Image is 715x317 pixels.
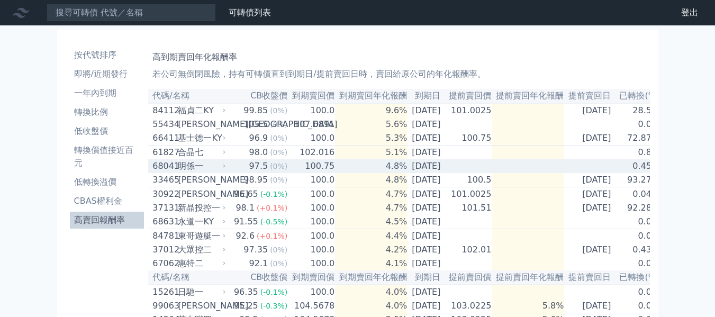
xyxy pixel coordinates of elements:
div: 明係一 [178,160,223,173]
div: 55434 [152,118,175,131]
td: 4.1% [335,257,408,270]
div: 日馳一 [178,286,223,298]
div: 95.25 [232,300,260,312]
div: 37131 [152,202,175,214]
li: 轉換比例 [70,106,144,119]
a: CBAS權利金 [70,193,144,210]
td: 100.0 [288,173,335,187]
td: [DATE] [564,243,615,257]
th: 提前賣回年化報酬 [492,89,564,103]
th: 到期賣回價 [288,89,335,103]
a: 低收盤價 [70,123,144,140]
span: (0%) [270,148,287,157]
td: 72.87% [615,131,660,146]
td: [DATE] [408,285,445,299]
td: 101.51 [445,201,492,215]
td: 4.7% [335,187,408,202]
div: 30922 [152,188,175,201]
a: 轉換價值接近百元 [70,142,144,171]
div: [PERSON_NAME] [178,300,223,312]
th: CB收盤價 [228,89,288,103]
li: CBAS權利金 [70,195,144,207]
th: 已轉換(%) [615,89,660,103]
div: 惠特二 [178,257,223,270]
td: 0.8% [615,146,660,160]
div: 基士德一KY [178,132,223,144]
td: [DATE] [408,159,445,173]
div: 67062 [152,257,175,270]
li: 一年內到期 [70,87,144,99]
div: 98.1 [233,202,257,214]
th: CB收盤價 [228,270,288,285]
td: 0.0% [615,215,660,229]
div: 96.65 [232,188,260,201]
div: [PERSON_NAME] [178,188,223,201]
th: 提前賣回日 [564,270,615,285]
a: 登出 [673,4,707,21]
td: 101.0025 [445,103,492,117]
div: 91.55 [232,215,260,228]
th: 代碼/名稱 [148,270,228,285]
span: (0%) [270,162,287,170]
td: 0.43% [615,243,660,257]
th: 已轉換(%) [615,270,660,285]
td: 107.6891 [288,117,335,131]
th: 提前賣回價 [445,89,492,103]
td: 100.75 [288,159,335,173]
div: 新晶投控一 [178,202,223,214]
td: [DATE] [408,257,445,270]
div: 96.35 [232,286,260,298]
div: 66411 [152,132,175,144]
li: 即將/近期發行 [70,68,144,80]
td: 0.0% [615,299,660,313]
td: 0.0% [615,229,660,243]
span: (0%) [270,134,287,142]
td: [DATE] [408,243,445,257]
td: 5.6% [335,117,408,131]
td: [DATE] [564,103,615,117]
div: 99063 [152,300,175,312]
div: 98.0 [247,146,270,159]
td: 100.0 [288,229,335,243]
div: 33465 [152,174,175,186]
span: (-0.1%) [260,190,288,198]
div: 68041 [152,160,175,173]
td: [DATE] [564,201,615,215]
td: [DATE] [408,215,445,229]
div: 68631 [152,215,175,228]
td: 100.0 [288,103,335,117]
td: 4.8% [335,173,408,187]
div: 合晶七 [178,146,223,159]
span: (+0.1%) [257,204,287,212]
a: 可轉債列表 [229,7,271,17]
div: 大眾控二 [178,243,223,256]
th: 代碼/名稱 [148,89,228,103]
div: 97.35 [241,243,270,256]
td: 102.01 [445,243,492,257]
td: 92.28% [615,201,660,215]
div: 96.9 [247,132,270,144]
th: 提前賣回價 [445,270,492,285]
span: (+0.1%) [257,232,287,240]
a: 低轉換溢價 [70,174,144,191]
li: 按代號排序 [70,49,144,61]
td: 100.0 [288,215,335,229]
td: 28.5% [615,103,660,117]
span: (-0.1%) [260,288,288,296]
div: 105.5 [241,118,270,131]
td: 100.0 [288,131,335,146]
div: 37012 [152,243,175,256]
td: [DATE] [408,117,445,131]
th: 到期賣回價 [288,270,335,285]
li: 高賣回報酬率 [70,214,144,227]
td: 4.0% [335,285,408,299]
td: 102.016 [288,146,335,160]
td: 4.7% [335,201,408,215]
td: 100.5 [445,173,492,187]
td: [DATE] [408,131,445,146]
td: 4.4% [335,229,408,243]
th: 到期賣回年化報酬 [335,89,408,103]
td: 100.0 [288,187,335,202]
span: (0%) [270,176,287,184]
td: 103.0225 [445,299,492,313]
